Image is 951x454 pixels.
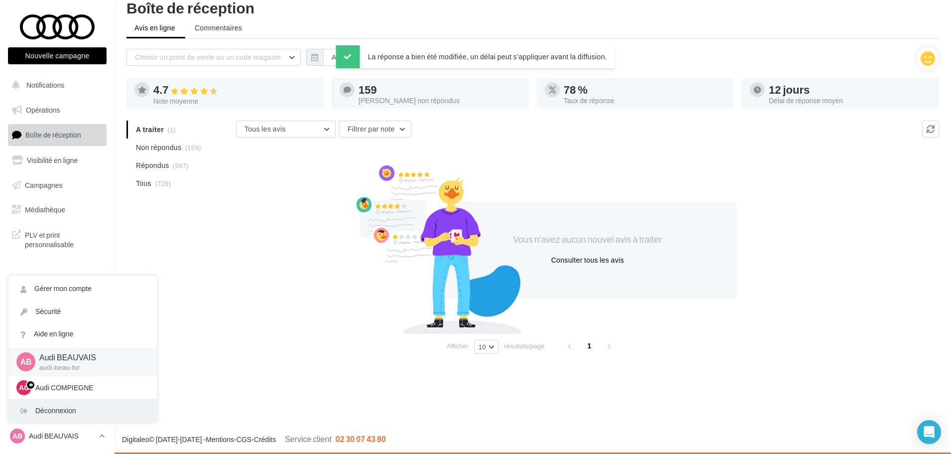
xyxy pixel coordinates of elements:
button: Au total [306,49,364,66]
button: Consulter tous les avis [547,254,628,266]
span: Commentaires [195,23,242,33]
span: Service client [285,434,332,444]
p: Audi BEAUVAIS [29,431,95,441]
span: Médiathèque [25,205,65,214]
a: AB Audi BEAUVAIS [8,427,107,446]
span: AB [20,356,31,368]
span: Campagnes [25,180,63,189]
div: [PERSON_NAME] non répondus [358,97,521,104]
span: (159) [185,144,201,151]
div: Open Intercom Messenger [917,420,941,444]
span: AB [12,431,22,441]
a: Gérer mon compte [8,278,157,300]
span: Répondus [136,160,169,170]
a: Sécurité [8,301,157,323]
span: Boîte de réception [25,131,81,139]
span: AC [19,383,29,393]
span: (567) [173,161,189,169]
span: Non répondus [136,143,181,152]
a: Aide en ligne [8,323,157,345]
div: 159 [358,84,521,95]
span: résultats/page [504,341,545,351]
span: Visibilité en ligne [27,156,78,164]
span: Tous les avis [244,125,286,133]
a: Visibilité en ligne [6,150,109,171]
button: Au total [323,49,364,66]
button: Nouvelle campagne [8,47,107,64]
div: La réponse a bien été modifiée, un délai peut s’appliquer avant la diffusion. [336,45,615,68]
div: Délai de réponse moyen [769,97,931,104]
p: Audi COMPIEGNE [35,383,145,393]
span: Afficher [447,341,469,351]
p: Audi BEAUVAIS [39,352,141,363]
button: Notifications [6,75,105,96]
div: Déconnexion [8,400,157,422]
p: audi-beau-for [39,363,141,372]
span: Notifications [26,81,64,89]
div: Vous n'avez aucun nouvel avis à traiter [502,233,673,246]
a: Boîte de réception [6,124,109,146]
span: PLV et print personnalisable [25,228,103,250]
a: Campagnes [6,175,109,196]
span: © [DATE]-[DATE] - - - [122,435,386,444]
a: PLV et print personnalisable [6,224,109,254]
button: Tous les avis [236,121,336,138]
span: (726) [155,179,171,187]
span: 1 [582,338,597,354]
div: Taux de réponse [564,97,726,104]
button: Choisir un point de vente ou un code magasin [126,49,301,66]
a: Crédits [254,435,276,444]
a: CGS [237,435,251,444]
button: 10 [474,340,498,354]
div: 4.7 [153,84,316,96]
div: 78 % [564,84,726,95]
span: Tous [136,178,151,188]
a: Mentions [206,435,234,444]
span: 02 30 07 43 80 [336,434,386,444]
div: 12 jours [769,84,931,95]
a: Digitaleo [122,435,149,444]
button: Filtrer par note [339,121,411,138]
span: Choisir un point de vente ou un code magasin [135,53,281,61]
a: Opérations [6,100,109,121]
a: Médiathèque [6,199,109,220]
span: Opérations [26,106,60,114]
div: Note moyenne [153,98,316,105]
span: 10 [478,343,486,351]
